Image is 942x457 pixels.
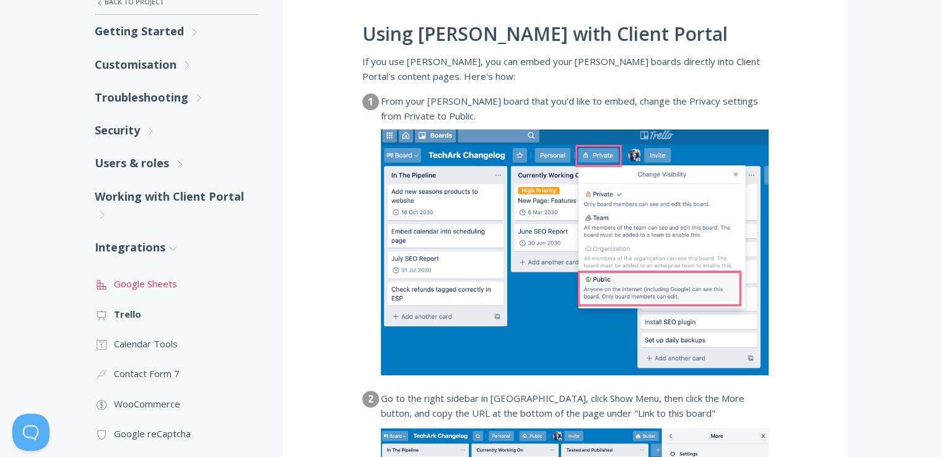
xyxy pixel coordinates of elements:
[95,269,258,298] a: Google Sheets
[95,114,258,147] a: Security
[95,359,258,388] a: Contact Form 7
[95,48,258,81] a: Customisation
[95,329,258,359] a: Calendar Tools
[362,94,379,110] dt: 1
[95,15,258,48] a: Getting Started
[381,94,769,124] dd: From your [PERSON_NAME] board that you'd like to embed, change the Privacy settings from Private ...
[95,231,258,264] a: Integrations
[362,24,769,45] h1: Using [PERSON_NAME] with Client Portal
[95,389,258,419] a: WooCommerce
[95,147,258,180] a: Users & roles
[12,414,50,451] iframe: Toggle Customer Support
[95,299,258,329] a: Trello
[362,391,379,407] dt: 2
[95,419,258,448] a: Google reCaptcha
[381,391,769,421] dd: Go to the right sidebar in [GEOGRAPHIC_DATA], click Show Menu, then click the More button, and co...
[362,54,769,84] p: If you use [PERSON_NAME], you can embed your [PERSON_NAME] boards directly into Client Portal's c...
[95,81,258,114] a: Troubleshooting
[95,180,258,232] a: Working with Client Portal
